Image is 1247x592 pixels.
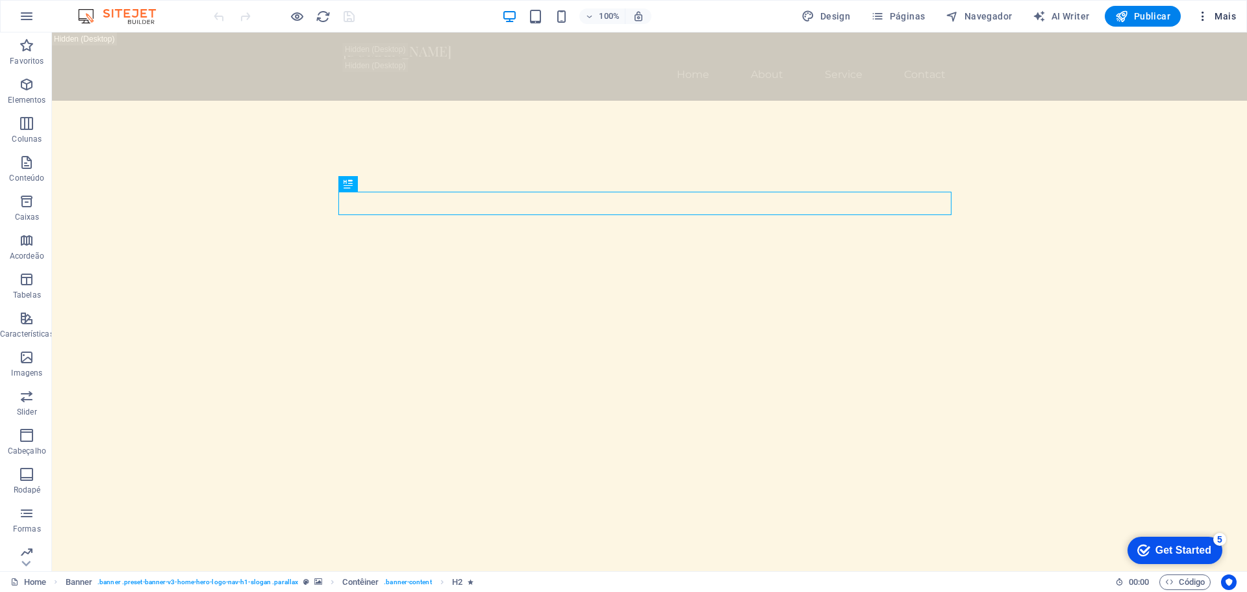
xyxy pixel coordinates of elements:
[796,6,855,27] div: Design (Ctrl+Alt+Y)
[66,574,93,590] span: Clique para selecionar. Clique duas vezes para editar
[10,574,46,590] a: Clique para cancelar a seleção. Clique duas vezes para abrir as Páginas
[17,407,37,417] p: Slider
[1138,577,1140,587] span: :
[8,446,46,456] p: Cabeçalho
[946,10,1012,23] span: Navegador
[452,574,462,590] span: Clique para selecionar. Clique duas vezes para editar
[1165,574,1205,590] span: Código
[579,8,625,24] button: 100%
[1129,574,1149,590] span: 00 00
[315,8,331,24] button: reload
[13,524,41,534] p: Formas
[1115,10,1170,23] span: Publicar
[316,9,331,24] i: Recarregar página
[871,10,925,23] span: Páginas
[9,173,44,183] p: Conteúdo
[468,578,473,586] i: O elemento contém uma animação
[801,10,850,23] span: Design
[1105,6,1181,27] button: Publicar
[384,574,431,590] span: . banner-content
[1196,10,1236,23] span: Mais
[1033,10,1089,23] span: AI Writer
[1115,574,1150,590] h6: Tempo de sessão
[1159,574,1211,590] button: Código
[303,578,309,586] i: Este elemento é uma predefinição personalizável
[1221,574,1237,590] button: Usercentrics
[8,95,45,105] p: Elementos
[75,8,172,24] img: Editor Logo
[10,251,44,261] p: Acordeão
[1191,6,1241,27] button: Mais
[314,578,322,586] i: Este elemento contém um plano de fundo
[289,8,305,24] button: Clique aqui para sair do modo de visualização e continuar editando
[13,290,41,300] p: Tabelas
[342,574,379,590] span: Clique para selecionar. Clique duas vezes para editar
[866,6,930,27] button: Páginas
[38,14,94,26] div: Get Started
[940,6,1017,27] button: Navegador
[66,574,474,590] nav: breadcrumb
[10,56,44,66] p: Favoritos
[1027,6,1094,27] button: AI Writer
[14,485,41,495] p: Rodapé
[12,134,42,144] p: Colunas
[97,574,298,590] span: . banner .preset-banner-v3-home-hero-logo-nav-h1-slogan .parallax
[96,3,109,16] div: 5
[599,8,620,24] h6: 100%
[10,6,105,34] div: Get Started 5 items remaining, 0% complete
[15,212,40,222] p: Caixas
[796,6,855,27] button: Design
[11,368,42,378] p: Imagens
